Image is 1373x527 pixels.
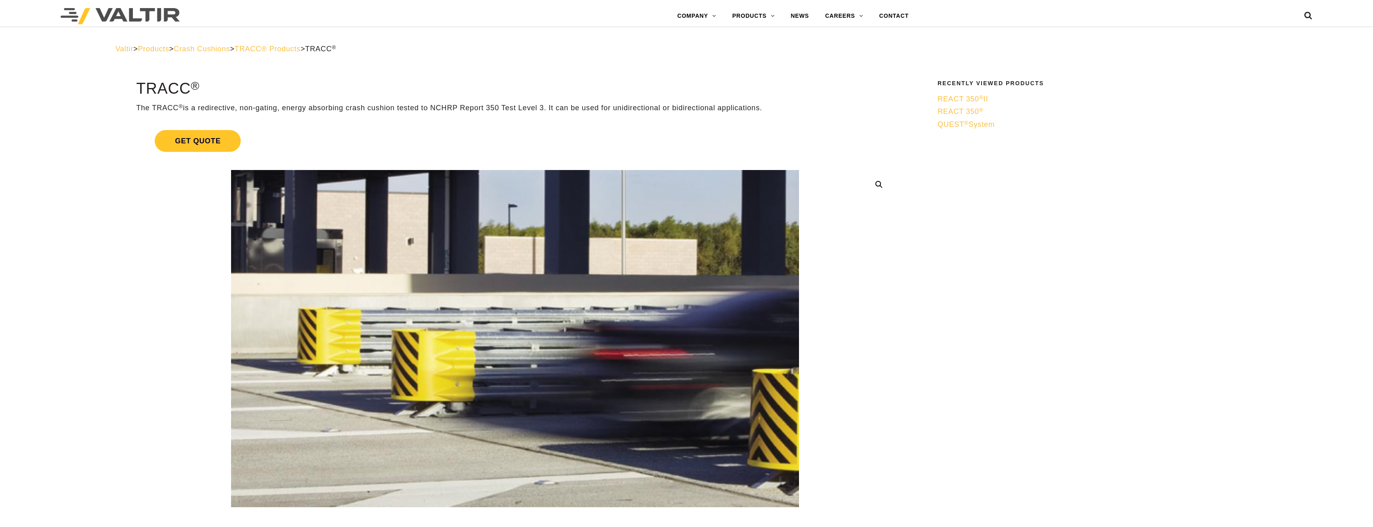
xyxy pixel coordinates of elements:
[871,8,917,24] a: CONTACT
[938,107,984,115] span: REACT 350
[116,44,1258,54] div: > > > >
[938,95,988,103] span: REACT 350 II
[136,103,894,113] p: The TRACC is a redirective, non-gating, energy absorbing crash cushion tested to NCHRP Report 350...
[136,120,894,162] a: Get Quote
[938,120,995,128] span: QUEST System
[817,8,871,24] a: CAREERS
[964,120,969,126] sup: ®
[938,120,1253,129] a: QUEST®System
[138,45,169,53] a: Products
[724,8,783,24] a: PRODUCTS
[979,94,984,101] sup: ®
[938,80,1253,86] h2: Recently Viewed Products
[305,45,336,53] span: TRACC
[116,45,133,53] a: Valtir
[235,45,301,53] a: TRACC® Products
[136,80,894,97] h1: TRACC
[61,8,180,24] img: Valtir
[179,103,183,109] sup: ®
[979,107,984,113] sup: ®
[669,8,724,24] a: COMPANY
[332,44,336,50] sup: ®
[938,107,1253,116] a: REACT 350®
[938,94,1253,104] a: REACT 350®II
[782,8,817,24] a: NEWS
[191,79,200,92] sup: ®
[174,45,230,53] a: Crash Cushions
[155,130,241,152] span: Get Quote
